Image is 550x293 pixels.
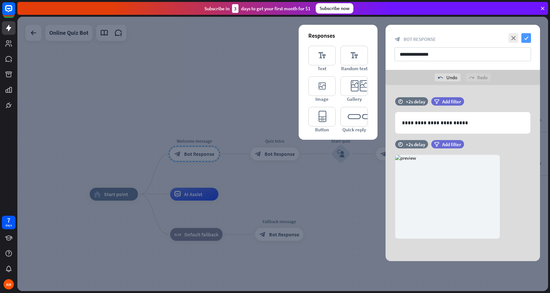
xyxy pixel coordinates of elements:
[4,279,14,289] div: AM
[398,99,403,104] i: time
[404,36,436,42] span: Bot Response
[204,4,311,13] div: Subscribe in days to get your first month for $1
[406,141,425,147] div: +2s delay
[232,4,238,13] div: 3
[508,33,518,43] i: close
[521,33,531,43] i: check
[406,99,425,105] div: +2s delay
[442,99,461,105] span: Add filter
[5,3,24,22] button: Open LiveChat chat widget
[434,142,439,147] i: filter
[434,99,439,104] i: filter
[2,216,15,229] a: 7 days
[398,142,403,146] i: time
[469,75,474,80] i: redo
[438,75,443,80] i: undo
[7,217,10,223] div: 7
[435,73,461,81] div: Undo
[5,223,12,228] div: days
[442,141,461,147] span: Add filter
[395,36,400,42] i: block_bot_response
[395,155,416,161] img: preview
[316,3,353,14] div: Subscribe now
[466,73,491,81] div: Redo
